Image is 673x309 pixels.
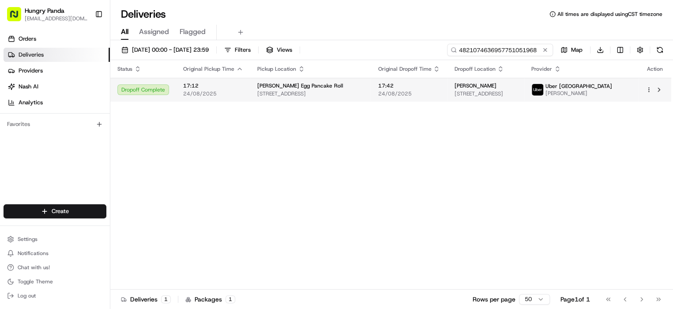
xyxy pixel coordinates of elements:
[378,90,440,97] span: 24/08/2025
[34,160,55,168] span: 8月15日
[378,65,431,72] span: Original Dropoff Time
[9,35,161,49] p: Welcome 👋
[75,198,82,205] div: 💻
[571,46,583,54] span: Map
[19,51,44,59] span: Deliveries
[139,27,169,37] span: Assigned
[5,194,71,210] a: 📗Knowledge Base
[473,295,515,304] p: Rows per page
[132,46,209,54] span: [DATE] 00:00 - [DATE] 23:59
[18,137,25,144] img: 1736555255976-a54dd68f-1ca7-489b-9aae-adbdc363a1c4
[71,194,145,210] a: 💻API Documentation
[4,32,110,46] a: Orders
[117,44,213,56] button: [DATE] 00:00 - [DATE] 23:59
[235,46,251,54] span: Filters
[4,48,110,62] a: Deliveries
[183,82,243,89] span: 17:12
[277,46,292,54] span: Views
[556,44,587,56] button: Map
[62,218,107,225] a: Powered byPylon
[29,160,32,168] span: •
[88,219,107,225] span: Pylon
[531,65,552,72] span: Provider
[19,84,34,100] img: 4281594248423_2fcf9dad9f2a874258b8_72.png
[19,67,43,75] span: Providers
[4,275,106,288] button: Toggle Theme
[121,27,128,37] span: All
[25,6,64,15] button: Hungry Panda
[52,207,69,215] span: Create
[150,87,161,97] button: Start new chat
[137,113,161,123] button: See all
[73,137,76,144] span: •
[4,4,91,25] button: Hungry Panda[EMAIL_ADDRESS][DOMAIN_NAME]
[545,90,612,97] span: [PERSON_NAME]
[654,44,666,56] button: Refresh
[121,295,171,304] div: Deliveries
[257,82,343,89] span: [PERSON_NAME] Egg Pancake Roll
[4,233,106,245] button: Settings
[9,8,26,26] img: Nash
[19,83,38,91] span: Nash AI
[83,197,142,206] span: API Documentation
[560,295,590,304] div: Page 1 of 1
[4,290,106,302] button: Log out
[4,95,110,110] a: Analytics
[161,295,171,303] div: 1
[454,82,496,89] span: [PERSON_NAME]
[9,84,25,100] img: 1736555255976-a54dd68f-1ca7-489b-9aae-adbdc363a1c4
[532,84,543,95] img: uber-new-logo.jpeg
[18,236,38,243] span: Settings
[4,261,106,274] button: Chat with us!
[454,65,495,72] span: Dropoff Location
[257,90,364,97] span: [STREET_ADDRESS]
[257,65,296,72] span: Pickup Location
[18,197,68,206] span: Knowledge Base
[183,90,243,97] span: 24/08/2025
[18,264,50,271] span: Chat with us!
[78,137,99,144] span: 8月19日
[180,27,206,37] span: Flagged
[25,15,88,22] button: [EMAIL_ADDRESS][DOMAIN_NAME]
[545,83,612,90] span: Uber [GEOGRAPHIC_DATA]
[121,7,166,21] h1: Deliveries
[454,90,517,97] span: [STREET_ADDRESS]
[9,198,16,205] div: 📗
[447,44,553,56] input: Type to search
[9,114,59,122] div: Past conversations
[4,117,106,131] div: Favorites
[117,65,132,72] span: Status
[226,295,235,303] div: 1
[18,292,36,299] span: Log out
[185,295,235,304] div: Packages
[18,250,49,257] span: Notifications
[262,44,296,56] button: Views
[4,64,110,78] a: Providers
[4,247,106,259] button: Notifications
[378,82,440,89] span: 17:42
[557,11,662,18] span: All times are displayed using CST timezone
[4,204,106,218] button: Create
[9,128,23,142] img: Bea Lacdao
[40,93,121,100] div: We're available if you need us!
[18,278,53,285] span: Toggle Theme
[646,65,664,72] div: Action
[19,35,36,43] span: Orders
[183,65,234,72] span: Original Pickup Time
[4,80,110,94] a: Nash AI
[23,57,146,66] input: Clear
[19,99,43,107] span: Analytics
[220,44,255,56] button: Filters
[40,84,145,93] div: Start new chat
[27,137,71,144] span: [PERSON_NAME]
